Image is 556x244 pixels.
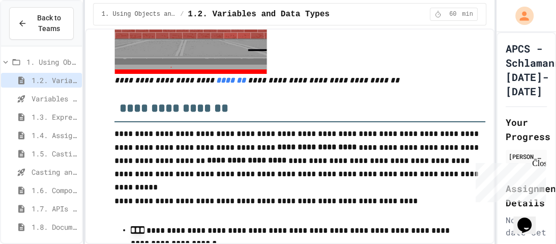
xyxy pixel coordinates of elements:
span: 1.2. Variables and Data Types [188,8,329,20]
iframe: chat widget [513,203,546,234]
span: Casting and Ranges of variables - Quiz [32,167,78,177]
button: Back to Teams [9,7,74,40]
span: 1. Using Objects and Methods [26,57,78,67]
span: 1.6. Compound Assignment Operators [32,185,78,196]
div: Chat with us now!Close [4,4,70,65]
span: min [462,10,473,18]
span: 1.5. Casting and Ranges of Values [32,148,78,159]
h2: Assignment Details [506,181,547,210]
span: Variables and Data Types - Quiz [32,93,78,104]
span: 1.4. Assignment and Input [32,130,78,141]
div: [PERSON_NAME] [509,152,544,161]
span: 1.3. Expressions and Output [New] [32,112,78,122]
span: 1.2. Variables and Data Types [32,75,78,86]
h2: Your Progress [506,115,547,144]
iframe: chat widget [472,159,546,202]
div: My Account [505,4,536,28]
span: 1. Using Objects and Methods [102,10,176,18]
span: 60 [445,10,461,18]
span: / [180,10,184,18]
span: 1.8. Documentation with Comments and Preconditions [32,222,78,232]
span: Back to Teams [33,13,65,34]
div: No due date set [506,214,547,238]
span: 1.7. APIs and Libraries [32,203,78,214]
